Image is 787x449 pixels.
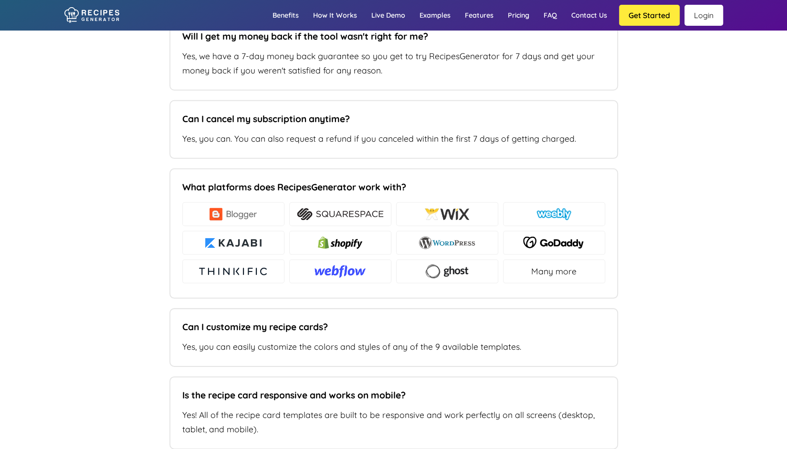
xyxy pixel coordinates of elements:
p: Yes, you can easily customize the colors and styles of any of the 9 available templates. [182,340,605,354]
img: platform-kajabi.png [204,237,263,250]
a: Examples [412,1,458,29]
div: Many more [503,260,605,283]
p: Yes! All of the recipe card templates are built to be responsive and work perfectly on all screen... [182,408,605,437]
button: Get Started [619,5,680,26]
img: platform-squarespace.png [297,208,383,221]
img: platform-shopify.png [318,237,362,250]
img: platform-wix.jpg [424,208,470,221]
a: Features [458,1,501,29]
p: Yes, you can. You can also request a refund if you canceled within the first 7 days of getting ch... [182,132,605,146]
a: Login [684,5,723,26]
img: platform-thinkific.svg [198,265,269,278]
a: Contact us [564,1,614,29]
img: ghost.png [425,263,469,280]
img: platform-wordpress.png [419,237,475,250]
h5: Will I get my money back if the tool wasn't right for me? [182,31,600,42]
h5: Can I customize my recipe cards? [182,321,600,333]
a: Pricing [501,1,536,29]
img: platform-godaddy.svg [523,237,585,250]
img: platform-weebly.png [536,208,572,221]
img: webflow.png [315,265,365,278]
a: Benefits [265,1,306,29]
img: platform-blogger.png [210,208,257,221]
a: FAQ [536,1,564,29]
a: How it works [306,1,364,29]
h5: What platforms does RecipesGenerator work with? [182,181,600,193]
a: Live demo [364,1,412,29]
h5: Is the recipe card responsive and works on mobile? [182,389,600,401]
p: Yes, we have a 7-day money back guarantee so you get to try RecipesGenerator for 7 days and get y... [182,49,605,78]
h5: Can I cancel my subscription anytime? [182,113,600,125]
